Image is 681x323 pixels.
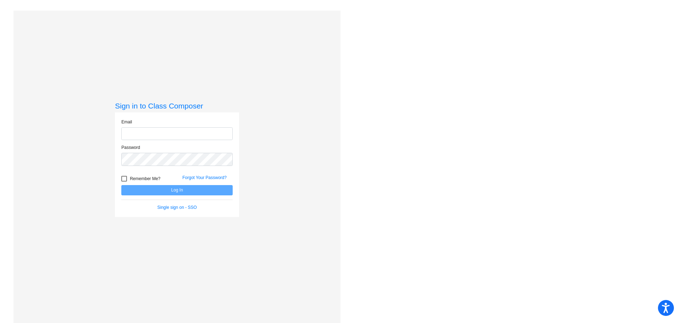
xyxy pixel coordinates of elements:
[130,174,160,183] span: Remember Me?
[121,144,140,151] label: Password
[115,101,239,110] h3: Sign in to Class Composer
[121,119,132,125] label: Email
[182,175,227,180] a: Forgot Your Password?
[157,205,197,210] a: Single sign on - SSO
[121,185,233,195] button: Log In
